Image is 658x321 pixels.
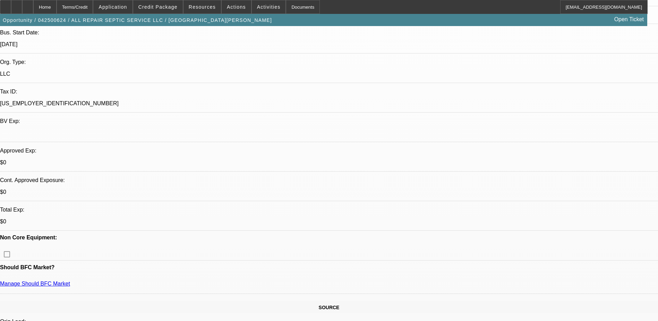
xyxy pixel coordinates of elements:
[319,305,340,310] span: SOURCE
[252,0,286,14] button: Activities
[93,0,132,14] button: Application
[257,4,281,10] span: Activities
[183,0,221,14] button: Resources
[189,4,216,10] span: Resources
[99,4,127,10] span: Application
[612,14,647,25] a: Open Ticket
[227,4,246,10] span: Actions
[222,0,251,14] button: Actions
[138,4,178,10] span: Credit Package
[3,17,272,23] span: Opportunity / 042500624 / ALL REPAIR SEPTIC SERVICE LLC / [GEOGRAPHIC_DATA][PERSON_NAME]
[133,0,183,14] button: Credit Package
